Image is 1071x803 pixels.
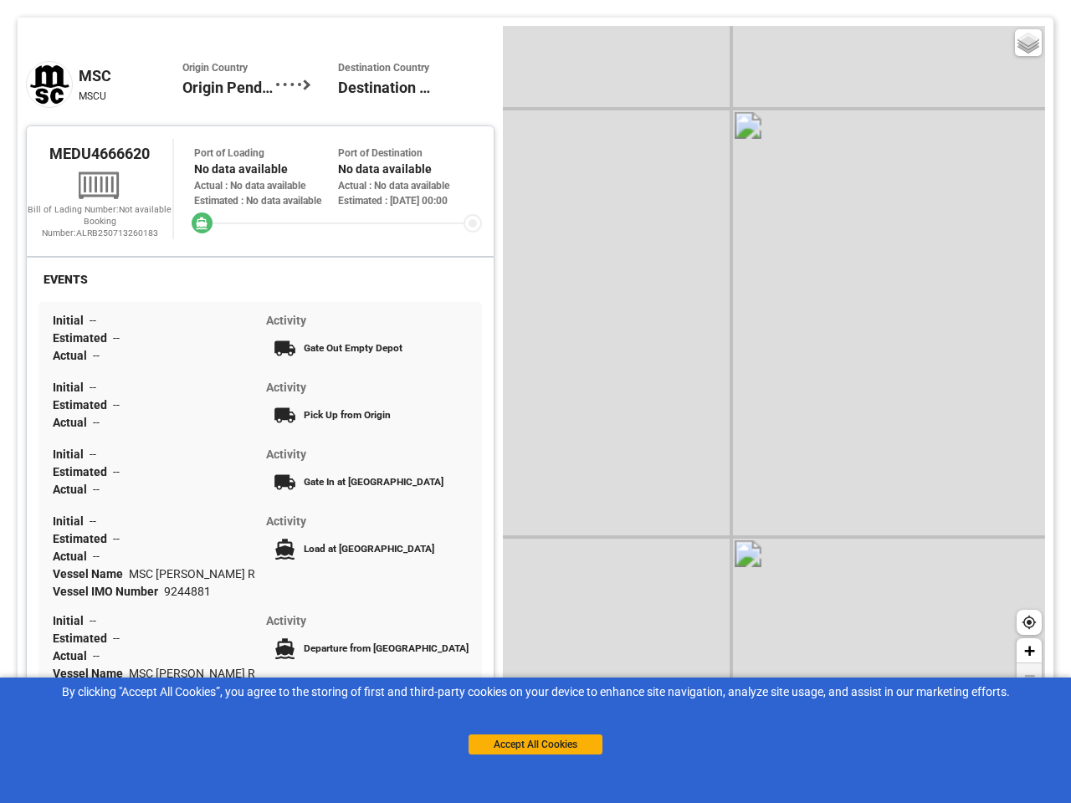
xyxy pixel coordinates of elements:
span: -- [113,532,120,545]
div: Destination Pending [338,61,432,108]
span: Actual [53,483,93,496]
span: -- [93,649,100,662]
div: By clicking "Accept All Cookies”, you agree to the storing of first and third-party cookies on yo... [12,683,1059,701]
span: -- [90,448,96,461]
div: Actual : No data available [338,178,482,193]
span: Actual [53,550,93,563]
span: MSCU [79,90,106,102]
span: Destination Pending [338,76,432,99]
img: msc.png [26,61,73,108]
span: Activity [266,614,306,627]
span: 9244881 [164,585,211,598]
div: MSC [79,64,182,87]
div: Origin Pending [182,61,276,108]
span: -- [90,314,96,327]
div: Booking Number: ALRB250713260183 [27,216,172,239]
span: Estimated [53,532,113,545]
div: Bill of Lading Number: Not available [27,204,172,216]
span: Vessel Name [53,667,129,680]
span: -- [93,550,100,563]
span: MSC [PERSON_NAME] R [129,567,255,581]
div: Estimated : No data available [194,193,338,208]
span: -- [90,514,96,528]
span: MSC [PERSON_NAME] R [129,667,255,680]
span: -- [93,483,100,496]
a: Zoom out [1017,663,1042,688]
span: Initial [53,381,90,394]
span: Vessel Name [53,567,129,581]
div: No data available [338,161,482,178]
span: Initial [53,614,90,627]
div: No data available [194,161,338,178]
span: Estimated [53,465,113,478]
span: − [1024,665,1035,686]
button: Accept All Cookies [469,734,602,754]
div: Port of Loading [194,146,338,161]
span: Activity [266,381,306,394]
span: -- [113,331,120,345]
span: -- [113,398,120,412]
div: EVENTS [38,269,93,290]
span: Estimated [53,632,113,645]
span: + [1024,640,1035,661]
span: Activity [266,514,306,528]
span: Pick Up from Origin [304,409,391,421]
span: -- [113,465,120,478]
span: Estimated [53,398,113,412]
span: -- [93,349,100,362]
span: Load at [GEOGRAPHIC_DATA] [304,543,434,555]
div: Estimated : [DATE] 00:00 [338,193,482,208]
span: -- [90,381,96,394]
span: Destination Country [338,61,432,76]
span: Activity [266,314,306,327]
span: Origin Pending [182,76,276,99]
span: Departure from [GEOGRAPHIC_DATA] [304,642,469,654]
span: -- [93,416,100,429]
span: Origin Country [182,61,276,76]
div: Port of Destination [338,146,482,161]
span: -- [113,632,120,645]
span: Gate Out Empty Depot [304,342,402,354]
span: Actual [53,349,93,362]
a: Layers [1015,29,1042,56]
span: -- [90,614,96,627]
span: Actual [53,416,93,429]
span: MEDU4666620 [49,145,150,162]
a: Zoom in [1017,638,1042,663]
span: Estimated [53,331,113,345]
span: Vessel IMO Number [53,585,164,598]
span: Activity [266,448,306,461]
span: Actual [53,649,93,662]
div: Actual : No data available [194,178,338,193]
span: Initial [53,314,90,327]
span: Initial [53,448,90,461]
span: Gate In at [GEOGRAPHIC_DATA] [304,476,443,488]
span: Initial [53,514,90,528]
